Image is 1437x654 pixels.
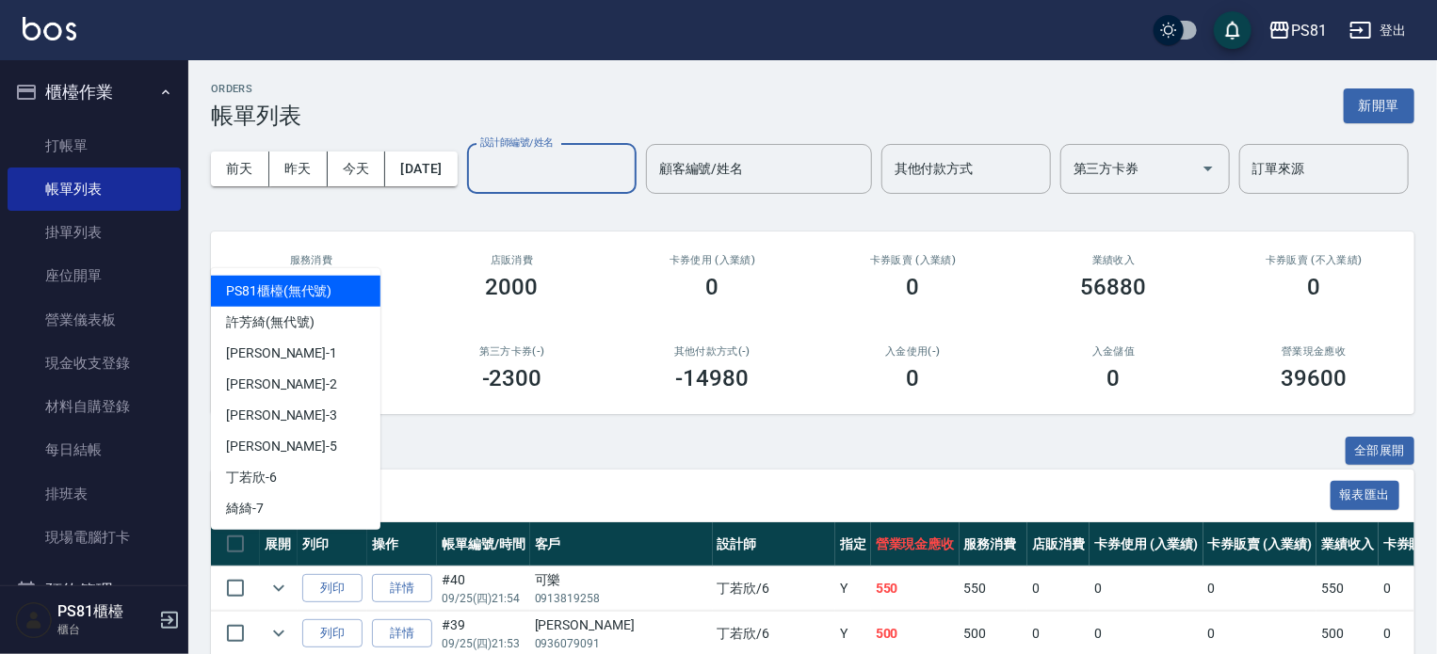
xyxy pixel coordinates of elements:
span: 綺綺 -7 [226,499,264,518]
button: 新開單 [1344,88,1414,123]
button: save [1214,11,1251,49]
button: 今天 [328,152,386,186]
span: 丁若欣 -6 [226,468,277,487]
h2: 第三方卡券(-) [434,345,589,358]
img: Logo [23,17,76,40]
h3: 0 [907,274,920,300]
div: PS81 [1291,19,1327,42]
h2: 入金儲值 [1036,345,1191,358]
a: 每日結帳 [8,428,181,471]
span: [PERSON_NAME] -2 [226,375,337,394]
p: 0936079091 [535,635,708,652]
button: 登出 [1342,13,1414,48]
span: 小芸 -8 [226,530,264,550]
button: 列印 [302,619,363,648]
h2: 店販消費 [434,254,589,266]
h2: 其他付款方式(-) [635,345,790,358]
p: 0913819258 [535,590,708,607]
a: 現金收支登錄 [8,342,181,385]
span: 訂單列表 [234,487,1331,505]
h3: 0 [907,365,920,391]
th: 卡券使用 (入業績) [1090,522,1203,566]
p: 09/25 (四) 21:54 [442,590,525,607]
p: 櫃台 [57,621,153,638]
button: Open [1193,153,1223,183]
a: 座位開單 [8,254,181,297]
th: 卡券販賣 (入業績) [1203,522,1317,566]
a: 報表匯出 [1331,486,1400,503]
span: PS81櫃檯 (無代號) [226,281,331,301]
span: [PERSON_NAME] -5 [226,437,337,456]
a: 新開單 [1344,96,1414,114]
h3: 0 [1107,365,1121,391]
th: 帳單編號/時間 [437,522,530,566]
p: 09/25 (四) 21:53 [442,635,525,652]
h2: 業績收入 [1036,254,1191,266]
h2: 入金使用(-) [835,345,991,358]
h3: 服務消費 [234,254,389,266]
th: 客戶 [530,522,713,566]
td: 0 [1027,566,1090,611]
h3: -14980 [676,365,750,391]
h3: 0 [706,274,719,300]
button: 列印 [302,574,363,603]
th: 營業現金應收 [871,522,960,566]
h2: ORDERS [211,83,301,95]
h3: -2300 [482,365,542,391]
span: 許芳綺 (無代號) [226,312,315,332]
a: 掛單列表 [8,211,181,254]
th: 列印 [298,522,367,566]
div: 可樂 [535,570,708,590]
td: 550 [871,566,960,611]
a: 材料自購登錄 [8,385,181,428]
button: 櫃檯作業 [8,68,181,117]
a: 營業儀表板 [8,298,181,342]
td: 550 [1316,566,1379,611]
td: Y [835,566,871,611]
th: 店販消費 [1027,522,1090,566]
div: [PERSON_NAME] [535,615,708,635]
td: 550 [960,566,1028,611]
h3: 0 [1308,274,1321,300]
button: 全部展開 [1346,437,1415,466]
span: [PERSON_NAME] -1 [226,343,337,363]
img: Person [15,601,53,639]
a: 現場電腦打卡 [8,516,181,559]
th: 設計師 [713,522,835,566]
span: [PERSON_NAME] -3 [226,406,337,425]
th: 操作 [367,522,437,566]
h3: 39600 [1282,365,1348,391]
button: 前天 [211,152,269,186]
button: 預約管理 [8,566,181,615]
th: 服務消費 [960,522,1028,566]
label: 設計師編號/姓名 [480,136,554,150]
a: 詳情 [372,574,432,603]
h2: 營業現金應收 [1236,345,1392,358]
h5: PS81櫃檯 [57,602,153,621]
th: 業績收入 [1316,522,1379,566]
a: 排班表 [8,472,181,516]
h3: 帳單列表 [211,103,301,129]
button: PS81 [1261,11,1334,50]
button: 昨天 [269,152,328,186]
a: 詳情 [372,619,432,648]
h3: 2000 [486,274,539,300]
h2: 卡券使用 (入業績) [635,254,790,266]
button: expand row [265,619,293,647]
button: [DATE] [385,152,457,186]
a: 帳單列表 [8,167,181,211]
td: #40 [437,566,530,611]
td: 丁若欣 /6 [713,566,835,611]
button: 報表匯出 [1331,481,1400,510]
button: expand row [265,574,293,602]
th: 指定 [835,522,871,566]
th: 展開 [260,522,298,566]
td: 0 [1090,566,1203,611]
h3: 56880 [1081,274,1147,300]
h2: 卡券販賣 (不入業績) [1236,254,1392,266]
a: 打帳單 [8,124,181,167]
h2: 卡券販賣 (入業績) [835,254,991,266]
td: 0 [1203,566,1317,611]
